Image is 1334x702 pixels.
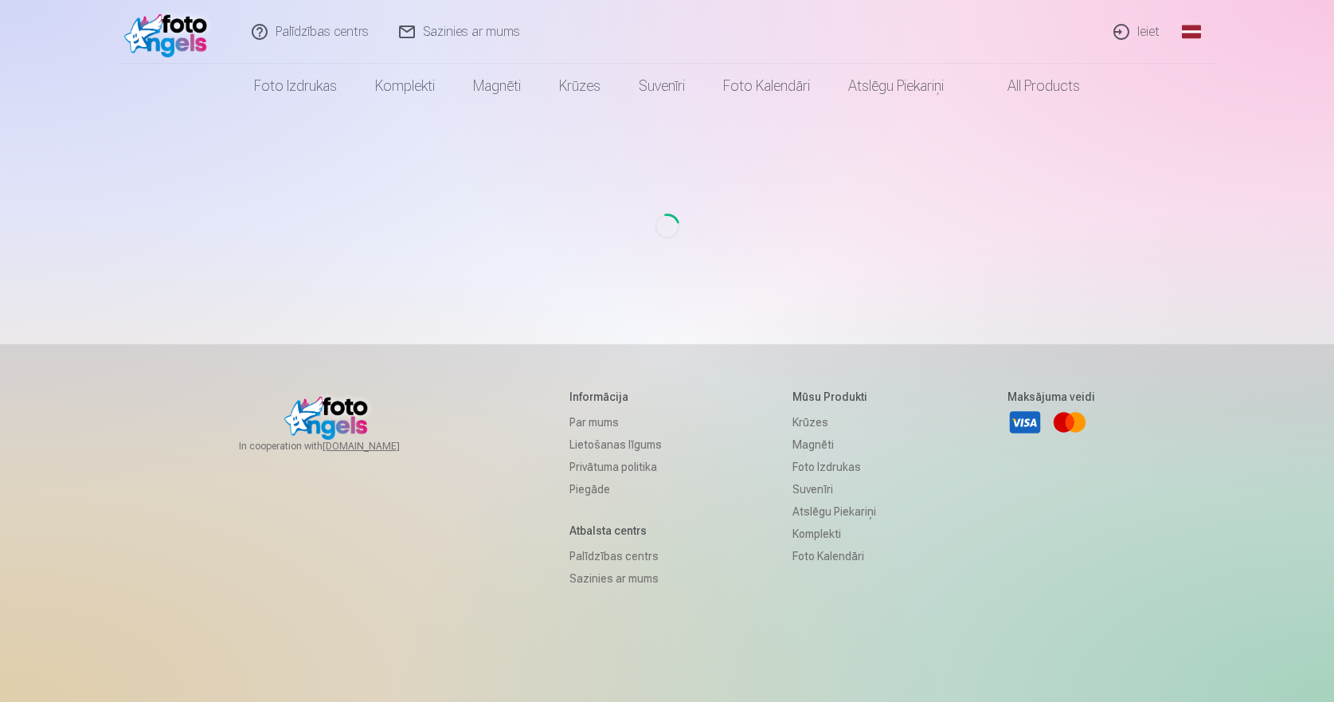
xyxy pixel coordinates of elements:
a: Privātuma politika [569,456,662,478]
a: Krūzes [540,64,620,108]
a: Piegāde [569,478,662,500]
a: Suvenīri [792,478,876,500]
h5: Mūsu produkti [792,389,876,405]
img: /fa1 [124,6,216,57]
a: [DOMAIN_NAME] [323,440,438,453]
a: Magnēti [454,64,540,108]
a: Sazinies ar mums [569,567,662,590]
a: All products [963,64,1099,108]
span: In cooperation with [239,440,438,453]
a: Mastercard [1052,405,1087,440]
h5: Atbalsta centrs [569,523,662,539]
a: Lietošanas līgums [569,433,662,456]
a: Foto kalendāri [704,64,829,108]
a: Atslēgu piekariņi [829,64,963,108]
a: Suvenīri [620,64,704,108]
a: Krūzes [792,411,876,433]
a: Foto izdrukas [235,64,356,108]
a: Foto kalendāri [792,545,876,567]
h5: Maksājuma veidi [1007,389,1095,405]
a: Atslēgu piekariņi [792,500,876,523]
a: Palīdzības centrs [569,545,662,567]
a: Foto izdrukas [792,456,876,478]
h5: Informācija [569,389,662,405]
a: Magnēti [792,433,876,456]
a: Par mums [569,411,662,433]
a: Komplekti [792,523,876,545]
a: Visa [1007,405,1043,440]
a: Komplekti [356,64,454,108]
